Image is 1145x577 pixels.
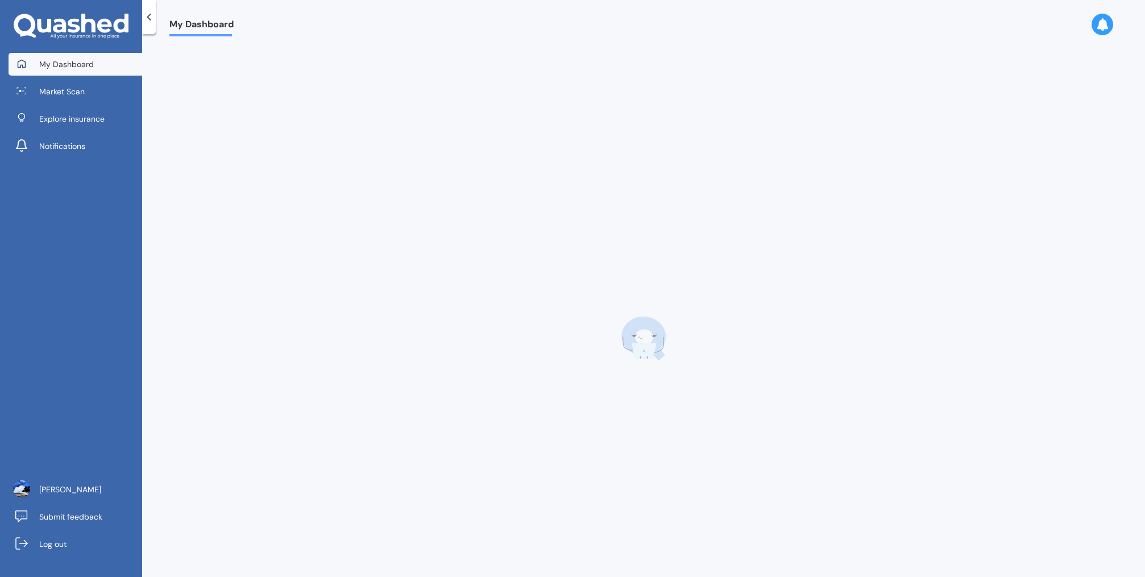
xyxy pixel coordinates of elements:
span: Submit feedback [39,511,102,522]
a: Market Scan [9,80,142,103]
a: [PERSON_NAME] [9,478,142,501]
span: Explore insurance [39,113,105,124]
span: Log out [39,538,67,550]
span: Market Scan [39,86,85,97]
span: [PERSON_NAME] [39,484,101,495]
span: My Dashboard [39,59,94,70]
a: Notifications [9,135,142,157]
a: Log out [9,533,142,555]
a: Submit feedback [9,505,142,528]
a: Explore insurance [9,107,142,130]
span: Notifications [39,140,85,152]
a: My Dashboard [9,53,142,76]
span: My Dashboard [169,19,234,34]
img: cb31bbd898b6ccaefb44195d7ace4c57 [13,480,30,497]
img: q-laptop.bc25ffb5ccee3f42f31d.webp [621,316,666,362]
